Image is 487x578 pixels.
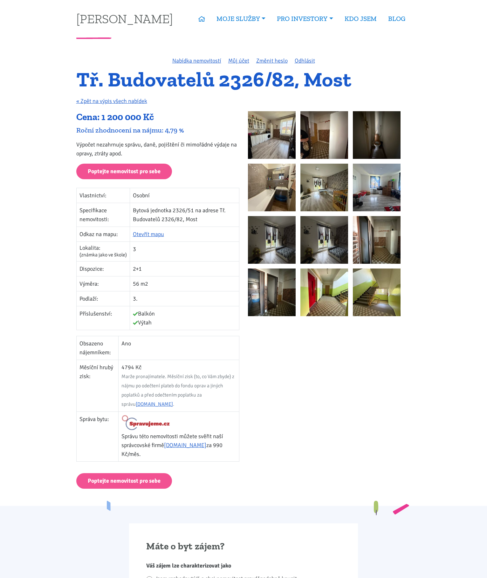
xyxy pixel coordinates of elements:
span: Marže pronajímatele. Měsíční zisk (to, co Vám zbyde) z nájmu po odečtení plateb do fondu oprav a ... [121,373,234,407]
td: 4794 Kč [119,360,239,411]
td: Podlaží: [76,291,130,306]
h2: Máte o byt zájem? [146,541,341,553]
a: [PERSON_NAME] [76,12,173,25]
td: Odkaz na mapu: [76,227,130,241]
a: Odhlásit [295,57,315,64]
td: Osobní [130,188,239,203]
td: Dispozice: [76,261,130,276]
p: Výpočet nezahrnuje správu, daně, pojištění či mimořádné výdaje na opravy, ztráty apod. [76,140,239,158]
td: Lokalita: [76,241,130,261]
td: Balkón Výtah [130,306,239,330]
p: Správu této nemovitosti můžete svěřit naší správcovské firmě za 990 Kč/měs. [121,432,236,459]
td: Správa bytu: [76,411,119,462]
td: Příslušenství: [76,306,130,330]
div: Roční zhodnocení na nájmu: 4,79 % [76,126,239,134]
a: « Zpět na výpis všech nabídek [76,98,147,105]
td: Vlastnictví: [76,188,130,203]
span: Váš zájem lze charakterizovat jako [146,562,231,569]
a: Můj účet [228,57,249,64]
h1: Tř. Budovatelů 2326/82, Most [76,71,411,88]
a: [DOMAIN_NAME] [136,401,173,407]
a: Nabídka nemovitostí [172,57,221,64]
td: Výměra: [76,276,130,291]
a: MOJE SLUŽBY [211,11,271,26]
td: 56 m2 [130,276,239,291]
td: Specifikace nemovitosti: [76,203,130,227]
a: KDO JSEM [339,11,382,26]
a: BLOG [382,11,411,26]
td: 3 [130,241,239,261]
td: Ano [119,336,239,360]
td: 3. [130,291,239,306]
td: Bytová jednotka 2326/51 na adrese Tř. Budovatelů 2326/82, Most [130,203,239,227]
a: [DOMAIN_NAME] [164,442,206,449]
span: (známka jako ve škole) [79,252,127,258]
img: Logo Spravujeme.cz [121,415,170,431]
td: Měsíční hrubý zisk: [76,360,119,411]
a: Poptejte nemovitost pro sebe [76,473,172,489]
a: Otevřít mapu [133,231,164,238]
td: Obsazeno nájemníkem: [76,336,119,360]
a: PRO INVESTORY [271,11,339,26]
td: 2+1 [130,261,239,276]
a: Změnit heslo [256,57,288,64]
div: Cena: 1 200 000 Kč [76,111,239,123]
a: Poptejte nemovitost pro sebe [76,164,172,179]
